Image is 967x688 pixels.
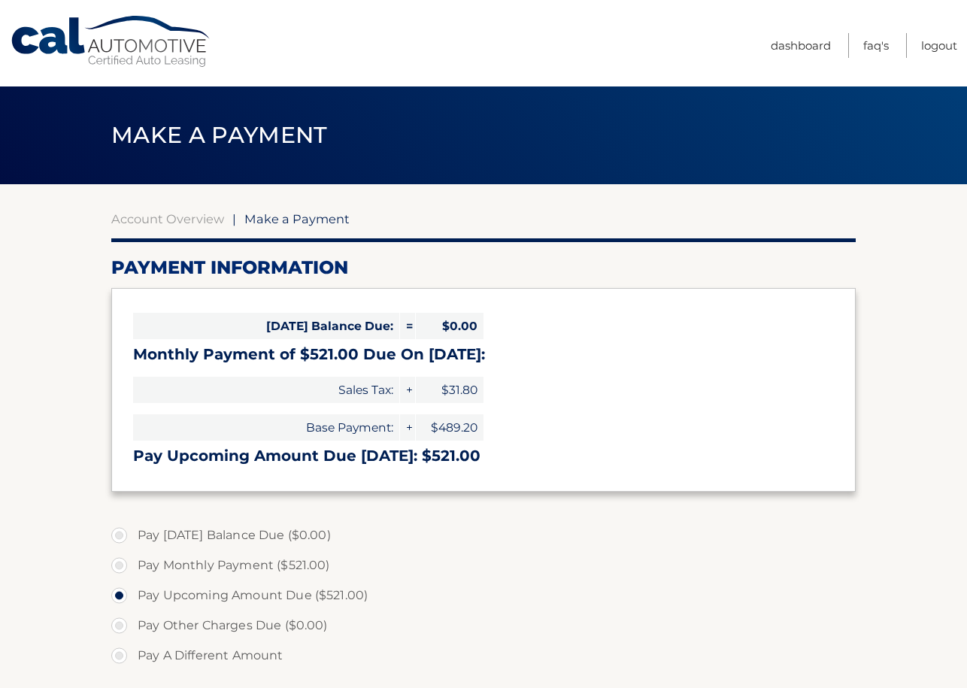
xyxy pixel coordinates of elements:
span: $489.20 [416,414,483,441]
span: [DATE] Balance Due: [133,313,399,339]
span: | [232,211,236,226]
label: Pay [DATE] Balance Due ($0.00) [111,520,856,550]
a: Account Overview [111,211,224,226]
span: $0.00 [416,313,483,339]
a: Cal Automotive [10,15,213,68]
h3: Monthly Payment of $521.00 Due On [DATE]: [133,345,834,364]
label: Pay Upcoming Amount Due ($521.00) [111,580,856,611]
label: Pay A Different Amount [111,641,856,671]
span: Base Payment: [133,414,399,441]
span: Make a Payment [244,211,350,226]
a: Dashboard [771,33,831,58]
span: + [400,377,415,403]
label: Pay Monthly Payment ($521.00) [111,550,856,580]
span: Sales Tax: [133,377,399,403]
a: FAQ's [863,33,889,58]
h3: Pay Upcoming Amount Due [DATE]: $521.00 [133,447,834,465]
span: $31.80 [416,377,483,403]
a: Logout [921,33,957,58]
label: Pay Other Charges Due ($0.00) [111,611,856,641]
span: + [400,414,415,441]
span: = [400,313,415,339]
h2: Payment Information [111,256,856,279]
span: Make a Payment [111,121,327,149]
